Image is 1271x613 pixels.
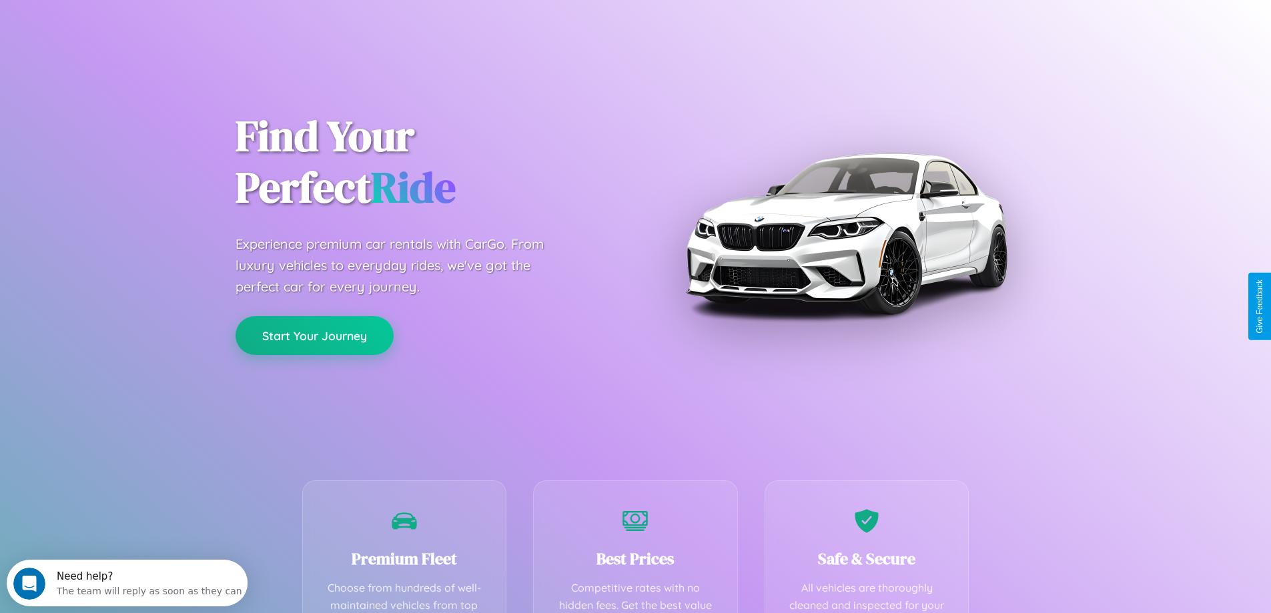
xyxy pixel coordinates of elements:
div: The team will reply as soon as they can [50,22,236,36]
h1: Find Your Perfect [236,111,616,213]
div: Need help? [50,11,236,22]
p: Experience premium car rentals with CarGo. From luxury vehicles to everyday rides, we've got the ... [236,233,569,297]
button: Start Your Journey [236,316,394,355]
span: Ride [371,158,456,216]
div: Open Intercom Messenger [5,5,248,42]
h3: Best Prices [554,548,717,570]
div: Give Feedback [1255,279,1264,334]
iframe: Intercom live chat [13,568,45,600]
img: Premium BMW car rental vehicle [679,67,1013,400]
h3: Safe & Secure [785,548,949,570]
h3: Premium Fleet [323,548,486,570]
iframe: Intercom live chat discovery launcher [7,560,248,606]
